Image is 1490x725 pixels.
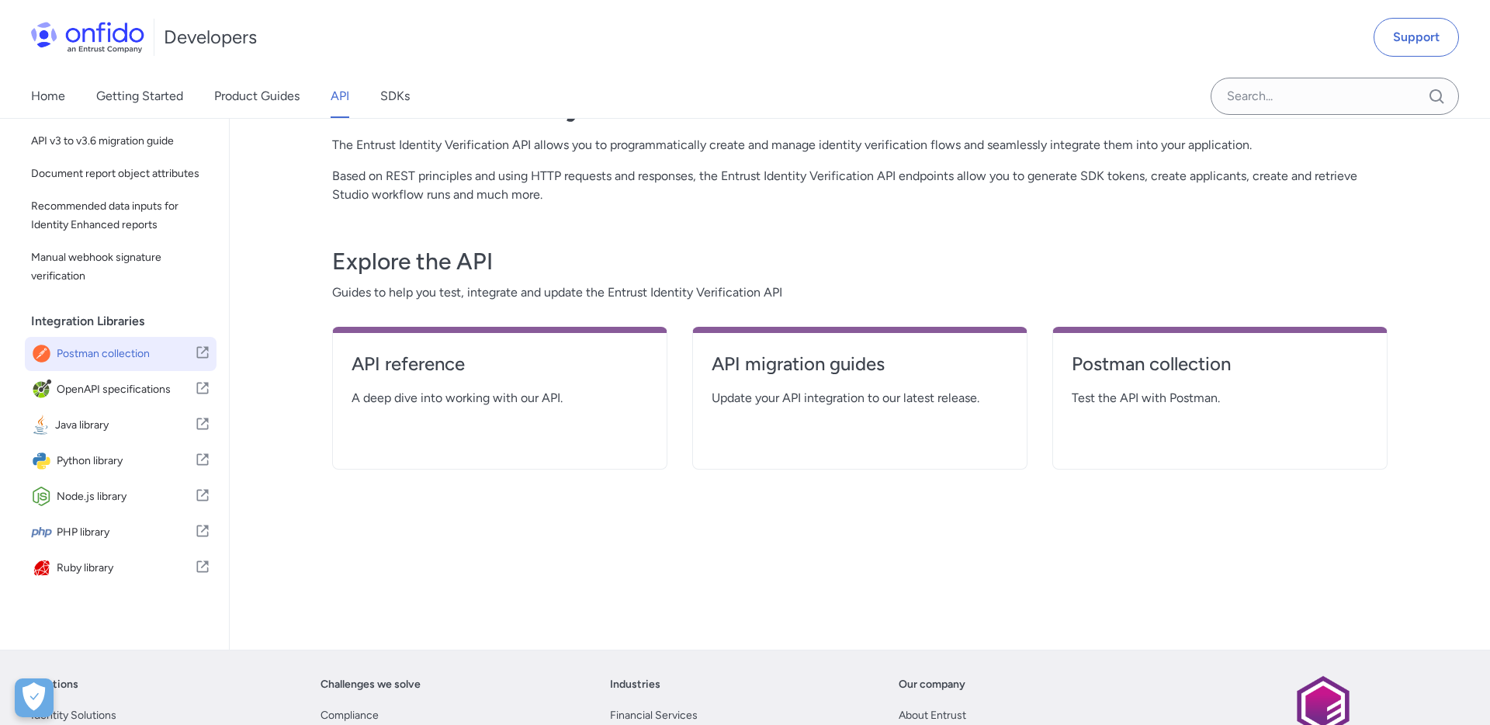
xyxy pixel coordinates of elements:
[1072,352,1368,389] a: Postman collection
[57,450,195,472] span: Python library
[25,408,217,442] a: IconJava libraryJava library
[31,306,223,337] div: Integration Libraries
[332,136,1388,154] p: The Entrust Identity Verification API allows you to programmatically create and manage identity v...
[332,167,1388,204] p: Based on REST principles and using HTTP requests and responses, the Entrust Identity Verification...
[899,706,966,725] a: About Entrust
[31,706,116,725] a: Identity Solutions
[31,75,65,118] a: Home
[610,675,660,694] a: Industries
[31,450,57,472] img: IconPython library
[31,165,210,183] span: Document report object attributes
[712,352,1008,376] h4: API migration guides
[31,22,144,53] img: Onfido Logo
[31,486,57,508] img: IconNode.js library
[31,379,57,401] img: IconOpenAPI specifications
[15,678,54,717] div: Cookie Preferences
[31,132,210,151] span: API v3 to v3.6 migration guide
[380,75,410,118] a: SDKs
[25,373,217,407] a: IconOpenAPI specificationsOpenAPI specifications
[96,75,183,118] a: Getting Started
[1211,78,1459,115] input: Onfido search input field
[15,678,54,717] button: Open Preferences
[57,486,195,508] span: Node.js library
[332,283,1388,302] span: Guides to help you test, integrate and update the Entrust Identity Verification API
[55,415,195,436] span: Java library
[25,551,217,585] a: IconRuby libraryRuby library
[352,352,648,376] h4: API reference
[25,126,217,157] a: API v3 to v3.6 migration guide
[1072,352,1368,376] h4: Postman collection
[610,706,698,725] a: Financial Services
[31,675,78,694] a: Solutions
[31,343,57,365] img: IconPostman collection
[57,522,195,543] span: PHP library
[31,415,55,436] img: IconJava library
[899,675,965,694] a: Our company
[352,389,648,408] span: A deep dive into working with our API.
[25,158,217,189] a: Document report object attributes
[31,197,210,234] span: Recommended data inputs for Identity Enhanced reports
[25,337,217,371] a: IconPostman collectionPostman collection
[31,557,57,579] img: IconRuby library
[332,246,1388,277] h3: Explore the API
[31,522,57,543] img: IconPHP library
[57,343,195,365] span: Postman collection
[712,389,1008,408] span: Update your API integration to our latest release.
[1374,18,1459,57] a: Support
[1072,389,1368,408] span: Test the API with Postman.
[164,25,257,50] h1: Developers
[321,706,379,725] a: Compliance
[31,248,210,286] span: Manual webhook signature verification
[25,515,217,550] a: IconPHP libraryPHP library
[25,480,217,514] a: IconNode.js libraryNode.js library
[214,75,300,118] a: Product Guides
[712,352,1008,389] a: API migration guides
[57,379,195,401] span: OpenAPI specifications
[25,191,217,241] a: Recommended data inputs for Identity Enhanced reports
[331,75,349,118] a: API
[25,444,217,478] a: IconPython libraryPython library
[321,675,421,694] a: Challenges we solve
[352,352,648,389] a: API reference
[25,242,217,292] a: Manual webhook signature verification
[57,557,195,579] span: Ruby library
